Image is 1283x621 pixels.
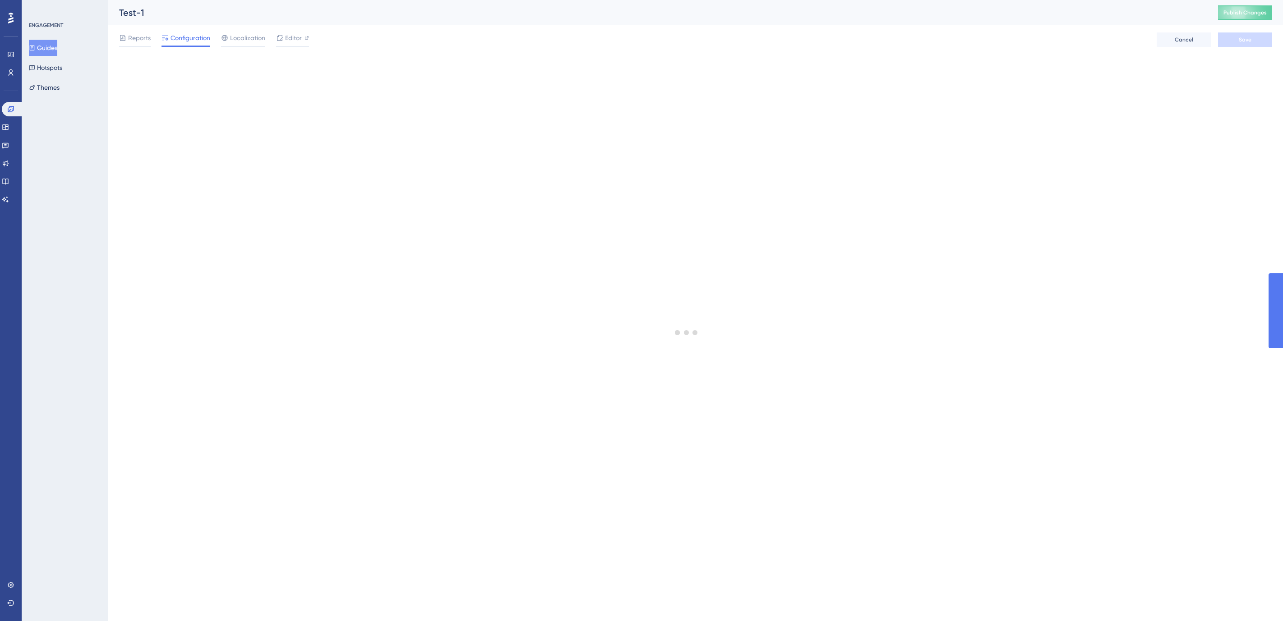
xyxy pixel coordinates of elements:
[230,32,265,43] span: Localization
[1157,32,1211,47] button: Cancel
[128,32,151,43] span: Reports
[29,79,60,96] button: Themes
[285,32,302,43] span: Editor
[29,60,62,76] button: Hotspots
[29,22,63,29] div: ENGAGEMENT
[1223,9,1267,16] span: Publish Changes
[29,40,57,56] button: Guides
[1175,36,1193,43] span: Cancel
[1218,5,1272,20] button: Publish Changes
[1218,32,1272,47] button: Save
[171,32,210,43] span: Configuration
[119,6,1195,19] div: Test-1
[1239,36,1251,43] span: Save
[1245,585,1272,612] iframe: UserGuiding AI Assistant Launcher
